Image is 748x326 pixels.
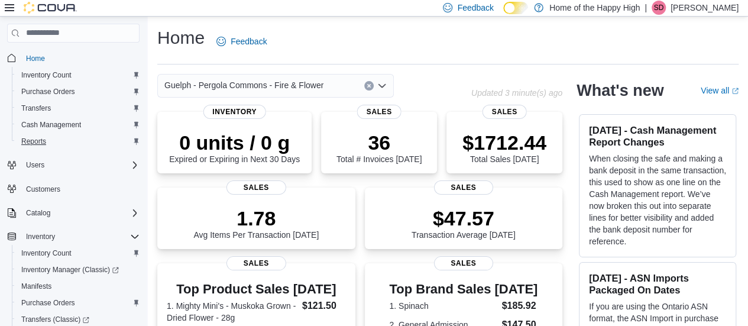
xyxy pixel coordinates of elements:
span: Sales [434,256,493,270]
p: 0 units / 0 g [169,131,300,154]
span: Sales [226,256,286,270]
dt: 1. Spinach [389,300,497,312]
span: Customers [21,182,140,196]
div: Total # Invoices [DATE] [336,131,422,164]
span: Home [21,51,140,66]
span: Cash Management [21,120,81,130]
span: Reports [21,137,46,146]
button: Users [2,157,144,173]
img: Cova [24,2,77,14]
a: View allExternal link [701,86,739,95]
dd: $185.92 [501,299,537,313]
div: Total Sales [DATE] [462,131,546,164]
a: Feedback [212,30,271,53]
a: Customers [21,182,65,196]
span: Guelph - Pergola Commons - Fire & Flower [164,78,323,92]
span: Transfers [21,104,51,113]
a: Cash Management [17,118,86,132]
span: Catalog [21,206,140,220]
span: Inventory [203,105,266,119]
span: Manifests [21,282,51,291]
h3: Top Product Sales [DATE] [167,282,346,296]
a: Inventory Manager (Classic) [17,263,124,277]
span: Feedback [457,2,493,14]
span: Sales [483,105,527,119]
span: Purchase Orders [17,85,140,99]
span: SD [654,1,664,15]
button: Inventory Count [12,245,144,262]
span: Inventory Manager (Classic) [21,265,119,275]
button: Users [21,158,49,172]
span: Purchase Orders [21,298,75,308]
a: Inventory Manager (Classic) [12,262,144,278]
span: Feedback [231,35,267,47]
p: $1712.44 [462,131,546,154]
span: Inventory [26,232,55,241]
span: Inventory Count [21,70,72,80]
a: Manifests [17,279,56,293]
button: Cash Management [12,117,144,133]
button: Customers [2,180,144,198]
span: Inventory [21,230,140,244]
span: Users [21,158,140,172]
button: Catalog [21,206,55,220]
span: Manifests [17,279,140,293]
a: Inventory Count [17,68,76,82]
button: Catalog [2,205,144,221]
svg: External link [731,88,739,95]
input: Dark Mode [503,2,528,14]
span: Dark Mode [503,14,504,15]
span: Inventory Count [21,248,72,258]
button: Manifests [12,278,144,295]
button: Inventory Count [12,67,144,83]
dd: $121.50 [302,299,346,313]
p: $47.57 [412,206,516,230]
a: Purchase Orders [17,296,80,310]
span: Inventory Count [17,68,140,82]
span: Inventory Count [17,246,140,260]
span: Customers [26,185,60,194]
span: Cash Management [17,118,140,132]
p: 1.78 [193,206,319,230]
button: Home [2,50,144,67]
p: When closing the safe and making a bank deposit in the same transaction, this used to show as one... [589,153,726,247]
span: Sales [226,180,286,195]
span: Sales [434,180,493,195]
span: Purchase Orders [21,87,75,96]
a: Transfers [17,101,56,115]
p: Home of the Happy High [549,1,640,15]
p: 36 [336,131,422,154]
a: Reports [17,134,51,149]
button: Clear input [364,81,374,91]
h3: [DATE] - ASN Imports Packaged On Dates [589,272,726,296]
h3: [DATE] - Cash Management Report Changes [589,124,726,148]
button: Purchase Orders [12,295,144,311]
p: Updated 3 minute(s) ago [471,88,562,98]
span: Catalog [26,208,50,218]
button: Inventory [2,228,144,245]
a: Home [21,51,50,66]
span: Sales [357,105,401,119]
p: [PERSON_NAME] [671,1,739,15]
button: Reports [12,133,144,150]
div: Expired or Expiring in Next 30 Days [169,131,300,164]
h2: What's new [577,81,663,100]
button: Inventory [21,230,60,244]
p: | [645,1,647,15]
button: Open list of options [377,81,387,91]
span: Transfers [17,101,140,115]
dt: 1. Mighty Mini's - Muskoka Grown - Dried Flower - 28g [167,300,297,324]
span: Users [26,160,44,170]
button: Transfers [12,100,144,117]
button: Purchase Orders [12,83,144,100]
a: Inventory Count [17,246,76,260]
div: Avg Items Per Transaction [DATE] [193,206,319,240]
span: Inventory Manager (Classic) [17,263,140,277]
a: Purchase Orders [17,85,80,99]
span: Home [26,54,45,63]
div: Sarah Dunlop [652,1,666,15]
span: Purchase Orders [17,296,140,310]
span: Transfers (Classic) [21,315,89,324]
h3: Top Brand Sales [DATE] [389,282,537,296]
h1: Home [157,26,205,50]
